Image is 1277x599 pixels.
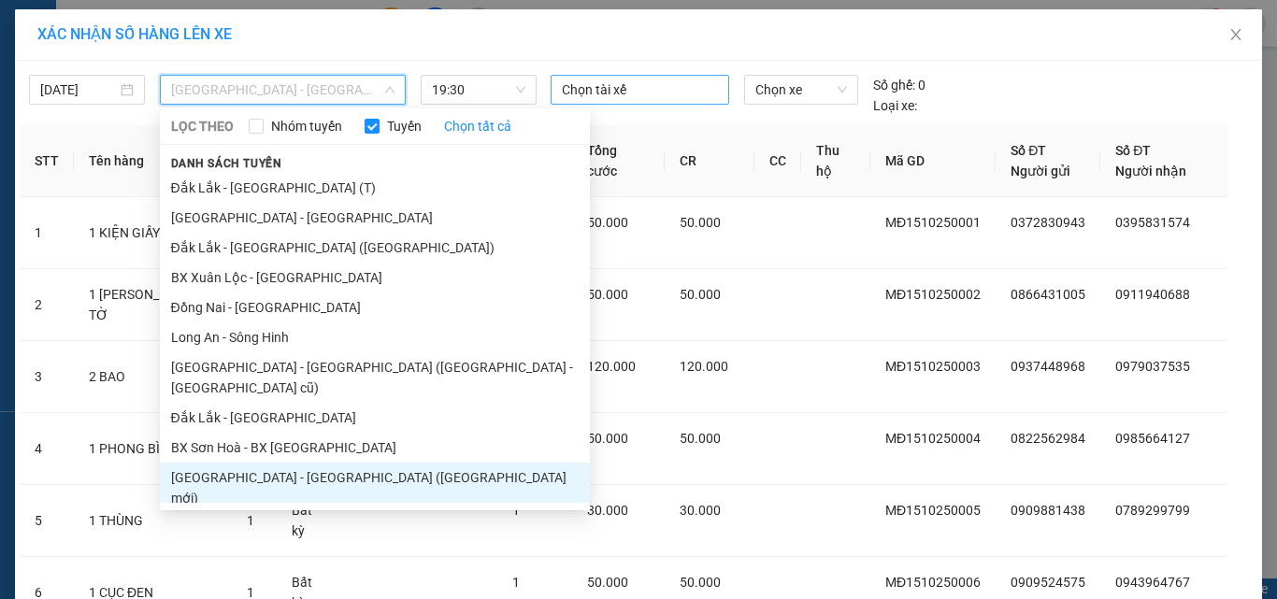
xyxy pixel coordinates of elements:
[20,341,74,413] td: 3
[680,503,721,518] span: 30.000
[380,116,429,136] span: Tuyến
[885,215,981,230] span: MĐ1510250001
[444,116,511,136] a: Chọn tất cả
[160,173,590,203] li: Đắk Lắk - [GEOGRAPHIC_DATA] (T)
[20,197,74,269] td: 1
[587,575,628,590] span: 50.000
[1210,9,1262,62] button: Close
[1011,164,1070,178] span: Người gửi
[512,575,520,590] span: 1
[1115,287,1190,302] span: 0911940688
[680,287,721,302] span: 50.000
[587,359,636,374] span: 120.000
[74,485,232,557] td: 1 THÙNG
[1115,143,1151,158] span: Số ĐT
[1115,164,1186,178] span: Người nhận
[74,197,232,269] td: 1 KIỆN GIẤY TỜ
[1011,575,1085,590] span: 0909524575
[754,125,801,197] th: CC
[587,431,628,446] span: 50.000
[160,352,590,403] li: [GEOGRAPHIC_DATA] - [GEOGRAPHIC_DATA] ([GEOGRAPHIC_DATA] - [GEOGRAPHIC_DATA] cũ)
[512,503,520,518] span: 1
[1011,503,1085,518] span: 0909881438
[1011,431,1085,446] span: 0822562984
[1011,215,1085,230] span: 0372830943
[160,433,590,463] li: BX Sơn Hoà - BX [GEOGRAPHIC_DATA]
[20,125,74,197] th: STT
[873,75,925,95] div: 0
[1115,215,1190,230] span: 0395831574
[801,125,870,197] th: Thu hộ
[74,413,232,485] td: 1 PHONG BÌ
[587,215,628,230] span: 50.000
[1011,287,1085,302] span: 0866431005
[873,95,917,116] span: Loại xe:
[1115,431,1190,446] span: 0985664127
[680,575,721,590] span: 50.000
[74,269,232,341] td: 1 [PERSON_NAME] TỜ
[20,269,74,341] td: 2
[1011,359,1085,374] span: 0937448968
[160,155,294,172] span: Danh sách tuyến
[587,287,628,302] span: 50.000
[873,75,915,95] span: Số ghế:
[665,125,754,197] th: CR
[384,84,395,95] span: down
[680,215,721,230] span: 50.000
[885,359,981,374] span: MĐ1510250003
[160,203,590,233] li: [GEOGRAPHIC_DATA] - [GEOGRAPHIC_DATA]
[870,125,996,197] th: Mã GD
[1115,503,1190,518] span: 0789299799
[572,125,665,197] th: Tổng cước
[885,287,981,302] span: MĐ1510250002
[885,503,981,518] span: MĐ1510250005
[247,513,254,528] span: 1
[171,76,395,104] span: Sài Gòn - Đắk Lắk (BXMĐ mới)
[680,359,728,374] span: 120.000
[264,116,350,136] span: Nhóm tuyến
[1011,143,1046,158] span: Số ĐT
[160,322,590,352] li: Long An - Sông Hinh
[680,431,721,446] span: 50.000
[885,575,981,590] span: MĐ1510250006
[160,463,590,513] li: [GEOGRAPHIC_DATA] - [GEOGRAPHIC_DATA] ([GEOGRAPHIC_DATA] mới)
[40,79,117,100] input: 15/10/2025
[885,431,981,446] span: MĐ1510250004
[160,292,590,322] li: Đồng Nai - [GEOGRAPHIC_DATA]
[432,76,525,104] span: 19:30
[74,341,232,413] td: 2 BAO
[20,485,74,557] td: 5
[20,413,74,485] td: 4
[160,403,590,433] li: Đắk Lắk - [GEOGRAPHIC_DATA]
[1115,575,1190,590] span: 0943964767
[1115,359,1190,374] span: 0979037535
[160,263,590,292] li: BX Xuân Lộc - [GEOGRAPHIC_DATA]
[1228,27,1243,42] span: close
[587,503,628,518] span: 30.000
[277,485,342,557] td: Bất kỳ
[37,25,232,43] span: XÁC NHẬN SỐ HÀNG LÊN XE
[171,116,234,136] span: LỌC THEO
[755,76,847,104] span: Chọn xe
[74,125,232,197] th: Tên hàng
[160,233,590,263] li: Đắk Lắk - [GEOGRAPHIC_DATA] ([GEOGRAPHIC_DATA])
